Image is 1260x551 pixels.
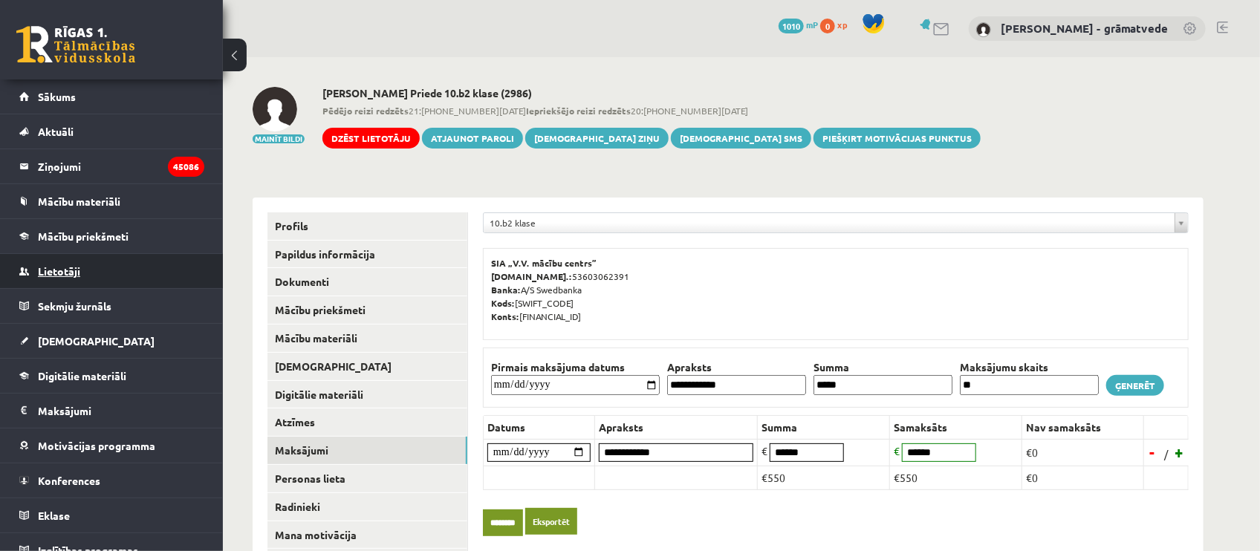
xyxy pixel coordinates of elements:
[168,157,204,177] i: 45086
[19,114,204,149] a: Aktuāli
[810,359,956,375] th: Summa
[19,324,204,358] a: [DEMOGRAPHIC_DATA]
[758,466,890,489] td: €550
[806,19,818,30] span: mP
[663,359,810,375] th: Apraksts
[526,105,631,117] b: Iepriekšējo reizi redzēts
[820,19,854,30] a: 0 xp
[267,465,467,492] a: Personas lieta
[890,415,1022,439] th: Samaksāts
[484,213,1188,232] a: 10.b2 klase
[779,19,818,30] a: 1010 mP
[38,90,76,103] span: Sākums
[267,493,467,521] a: Radinieki
[956,359,1102,375] th: Maksājumu skaits
[491,310,519,322] b: Konts:
[814,128,981,149] a: Piešķirt motivācijas punktus
[38,229,129,243] span: Mācību priekšmeti
[19,463,204,498] a: Konferences
[890,466,1022,489] td: €550
[19,394,204,428] a: Maksājumi
[16,26,135,63] a: Rīgas 1. Tālmācības vidusskola
[253,134,305,143] button: Mainīt bildi
[19,428,204,463] a: Motivācijas programma
[525,508,577,535] a: Eksportēt
[422,128,523,149] a: Atjaunot paroli
[19,79,204,114] a: Sākums
[267,353,467,380] a: [DEMOGRAPHIC_DATA]
[38,394,204,428] legend: Maksājumi
[38,299,111,313] span: Sekmju žurnāls
[1163,446,1170,462] span: /
[19,184,204,218] a: Mācību materiāli
[976,22,991,37] img: Antra Sondore - grāmatvede
[322,128,420,149] a: Dzēst lietotāju
[267,325,467,352] a: Mācību materiāli
[491,297,515,309] b: Kods:
[38,125,74,138] span: Aktuāli
[38,474,100,487] span: Konferences
[820,19,835,33] span: 0
[761,444,767,457] span: €
[322,105,409,117] b: Pēdējo reizi redzēts
[267,521,467,549] a: Mana motivācija
[19,219,204,253] a: Mācību priekšmeti
[267,381,467,408] a: Digitālie materiāli
[38,264,80,278] span: Lietotāji
[1146,441,1160,463] a: -
[525,128,669,149] a: [DEMOGRAPHIC_DATA] ziņu
[491,256,1181,323] p: 53603062391 A/S Swedbanka [SWIFT_CODE] [FINANCIAL_ID]
[38,439,155,452] span: Motivācijas programma
[267,408,467,436] a: Atzīmes
[38,334,155,348] span: [DEMOGRAPHIC_DATA]
[38,369,126,382] span: Digitālie materiāli
[491,284,521,296] b: Banka:
[1172,441,1187,463] a: +
[487,359,663,375] th: Pirmais maksājuma datums
[19,254,204,288] a: Lietotāji
[267,437,467,464] a: Maksājumi
[1022,466,1144,489] td: €0
[267,241,467,268] a: Papildus informācija
[1022,415,1144,439] th: Nav samaksāts
[894,444,900,457] span: €
[19,289,204,323] a: Sekmju žurnāls
[779,19,804,33] span: 1010
[1022,439,1144,466] td: €0
[595,415,758,439] th: Apraksts
[837,19,847,30] span: xp
[1001,21,1168,36] a: [PERSON_NAME] - grāmatvede
[322,104,981,117] span: 21:[PHONE_NUMBER][DATE] 20:[PHONE_NUMBER][DATE]
[267,296,467,324] a: Mācību priekšmeti
[484,415,595,439] th: Datums
[253,87,297,131] img: Roberts Gustavs Priede
[671,128,811,149] a: [DEMOGRAPHIC_DATA] SMS
[38,509,70,522] span: Eklase
[490,213,1169,232] span: 10.b2 klase
[267,212,467,240] a: Profils
[758,415,890,439] th: Summa
[322,87,981,100] h2: [PERSON_NAME] Priede 10.b2 klase (2986)
[38,149,204,183] legend: Ziņojumi
[491,257,597,269] b: SIA „V.V. mācību centrs”
[267,268,467,296] a: Dokumenti
[19,359,204,393] a: Digitālie materiāli
[1106,375,1164,396] a: Ģenerēt
[19,149,204,183] a: Ziņojumi45086
[38,195,120,208] span: Mācību materiāli
[491,270,572,282] b: [DOMAIN_NAME].:
[19,498,204,532] a: Eklase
